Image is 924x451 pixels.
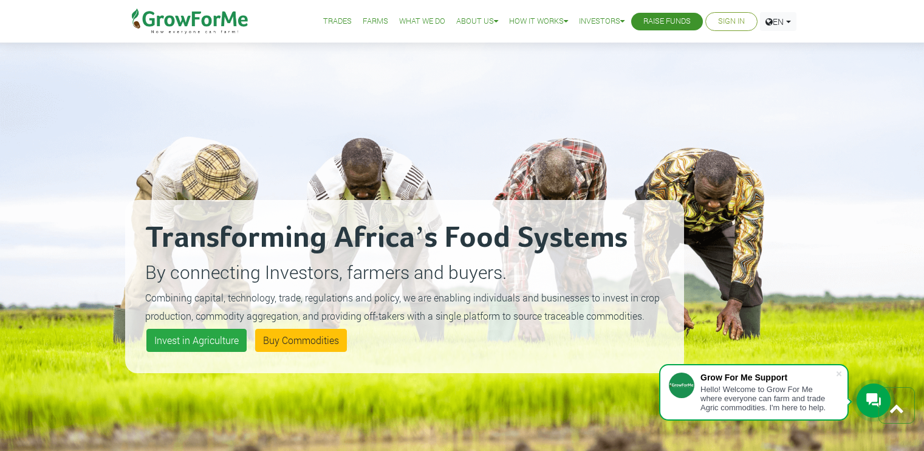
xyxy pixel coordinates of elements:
[760,12,796,31] a: EN
[718,15,745,28] a: Sign In
[145,258,664,286] p: By connecting Investors, farmers and buyers.
[700,385,835,412] div: Hello! Welcome to Grow For Me where everyone can farm and trade Agric commodities. I'm here to help.
[579,15,625,28] a: Investors
[255,329,347,352] a: Buy Commodities
[146,329,247,352] a: Invest in Agriculture
[363,15,388,28] a: Farms
[399,15,445,28] a: What We Do
[323,15,352,28] a: Trades
[145,291,660,322] small: Combining capital, technology, trade, regulations and policy, we are enabling individuals and bus...
[700,373,835,382] div: Grow For Me Support
[643,15,691,28] a: Raise Funds
[509,15,568,28] a: How it Works
[456,15,498,28] a: About Us
[145,220,664,256] h2: Transforming Africa’s Food Systems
